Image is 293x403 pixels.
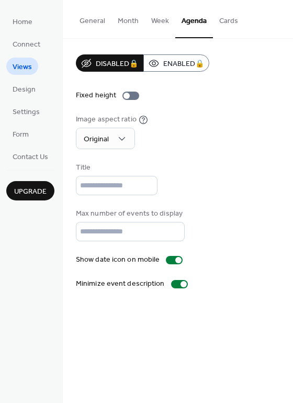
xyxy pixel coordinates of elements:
div: Max number of events to display [76,208,183,219]
div: Image aspect ratio [76,114,137,125]
a: Connect [6,35,47,52]
span: Contact Us [13,152,48,163]
div: Title [76,162,155,173]
span: Form [13,129,29,140]
div: Show date icon on mobile [76,254,160,265]
a: Contact Us [6,148,54,165]
a: Home [6,13,39,30]
span: Connect [13,39,40,50]
a: Form [6,125,35,142]
a: Design [6,80,42,97]
span: Original [84,132,109,147]
a: Settings [6,103,46,120]
a: Views [6,58,38,75]
span: Design [13,84,36,95]
span: Upgrade [14,186,47,197]
span: Views [13,62,32,73]
div: Minimize event description [76,278,165,289]
div: Fixed height [76,90,116,101]
span: Settings [13,107,40,118]
span: Home [13,17,32,28]
button: Upgrade [6,181,54,200]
